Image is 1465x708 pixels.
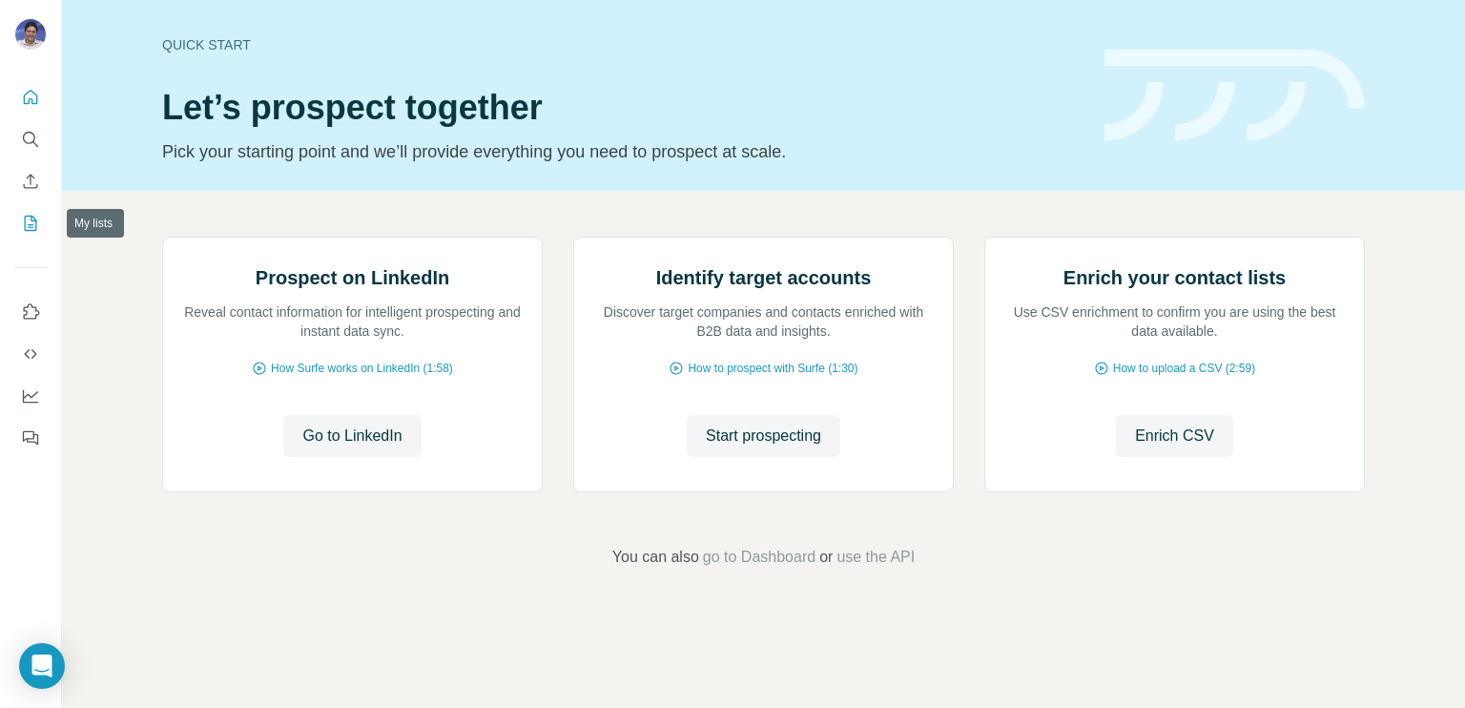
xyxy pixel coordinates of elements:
span: You can also [612,546,699,569]
span: or [819,546,833,569]
span: How to prospect with Surfe (1:30) [688,360,857,377]
button: go to Dashboard [703,546,815,569]
img: banner [1104,50,1365,142]
button: Enrich CSV [15,164,46,198]
img: Avatar [15,19,46,50]
h1: Let’s prospect together [162,89,1082,127]
span: Go to LinkedIn [302,425,402,448]
button: Enrich CSV [1116,415,1233,457]
h2: Enrich your contact lists [1063,264,1286,291]
h2: Identify target accounts [656,264,872,291]
button: Search [15,122,46,156]
h2: Prospect on LinkedIn [256,264,449,291]
button: Go to LinkedIn [283,415,421,457]
button: Feedback [15,421,46,455]
span: Enrich CSV [1135,425,1214,448]
p: Pick your starting point and we’ll provide everything you need to prospect at scale. [162,138,1082,165]
div: Quick start [162,35,1082,54]
p: Discover target companies and contacts enriched with B2B data and insights. [593,302,934,341]
button: Start prospecting [687,415,840,457]
p: Use CSV enrichment to confirm you are using the best data available. [1004,302,1345,341]
button: Dashboard [15,379,46,413]
button: Use Surfe API [15,337,46,371]
div: Open Intercom Messenger [19,643,65,689]
button: Use Surfe on LinkedIn [15,295,46,329]
button: use the API [836,546,915,569]
span: How Surfe works on LinkedIn (1:58) [271,360,453,377]
p: Reveal contact information for intelligent prospecting and instant data sync. [182,302,523,341]
button: My lists [15,206,46,240]
span: Start prospecting [706,425,821,448]
button: Quick start [15,80,46,115]
span: How to upload a CSV (2:59) [1113,360,1255,377]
